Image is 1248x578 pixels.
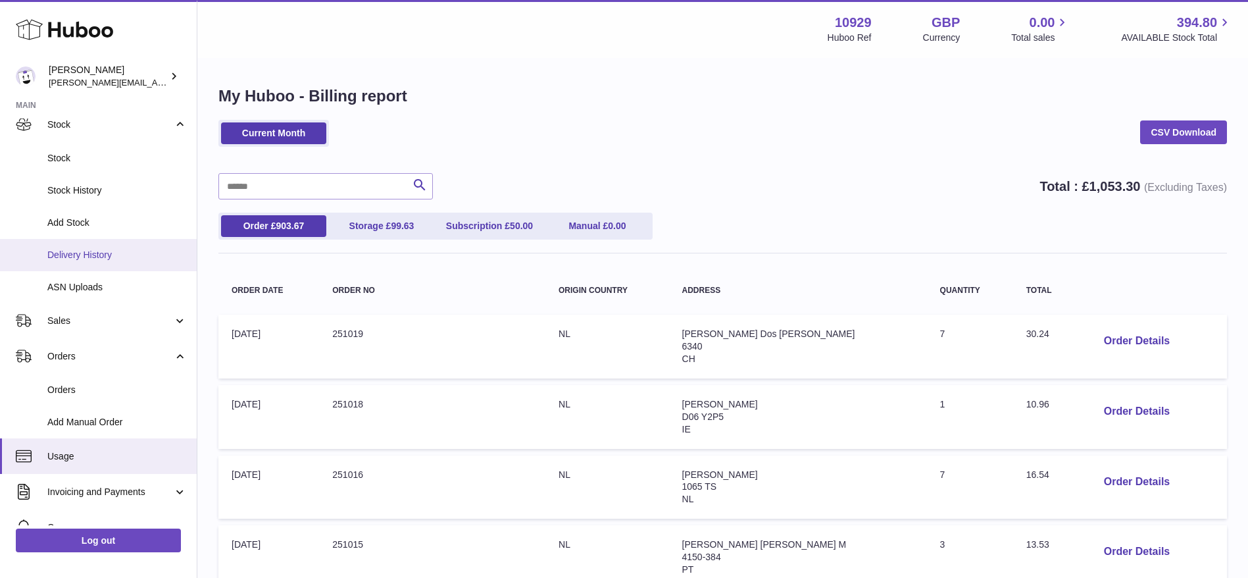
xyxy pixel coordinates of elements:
[47,416,187,429] span: Add Manual Order
[682,469,758,480] span: [PERSON_NAME]
[1121,32,1232,44] span: AVAILABLE Stock Total
[545,456,668,519] td: NL
[1093,469,1180,496] button: Order Details
[682,552,721,562] span: 4150-384
[1093,328,1180,355] button: Order Details
[835,14,872,32] strong: 10929
[1026,399,1049,409] span: 10.96
[1121,14,1232,44] a: 394.80 AVAILABLE Stock Total
[1177,14,1217,32] span: 394.80
[49,77,264,88] span: [PERSON_NAME][EMAIL_ADDRESS][DOMAIN_NAME]
[1030,14,1055,32] span: 0.00
[1011,32,1070,44] span: Total sales
[1013,273,1080,308] th: Total
[1026,469,1049,480] span: 16.54
[47,249,187,261] span: Delivery History
[218,456,319,519] td: [DATE]
[47,486,173,498] span: Invoicing and Payments
[669,273,927,308] th: Address
[47,184,187,197] span: Stock History
[49,64,167,89] div: [PERSON_NAME]
[545,315,668,379] td: NL
[682,424,691,434] span: IE
[927,273,1013,308] th: Quantity
[545,385,668,449] td: NL
[1011,14,1070,44] a: 0.00 Total sales
[218,273,319,308] th: Order Date
[1026,539,1049,550] span: 13.53
[1026,328,1049,339] span: 30.24
[47,118,173,131] span: Stock
[1140,120,1227,144] a: CSV Download
[47,315,173,327] span: Sales
[927,385,1013,449] td: 1
[1093,398,1180,425] button: Order Details
[1144,182,1227,193] span: (Excluding Taxes)
[682,328,855,339] span: [PERSON_NAME] Dos [PERSON_NAME]
[221,122,326,144] a: Current Month
[927,315,1013,379] td: 7
[218,385,319,449] td: [DATE]
[682,399,758,409] span: [PERSON_NAME]
[319,315,545,379] td: 251019
[47,384,187,396] span: Orders
[221,215,326,237] a: Order £903.67
[682,539,847,550] span: [PERSON_NAME] [PERSON_NAME] M
[319,385,545,449] td: 251018
[16,529,181,552] a: Log out
[1093,539,1180,565] button: Order Details
[682,564,694,575] span: PT
[923,32,961,44] div: Currency
[510,221,533,231] span: 50.00
[682,494,694,504] span: NL
[608,221,626,231] span: 0.00
[437,215,542,237] a: Subscription £50.00
[682,411,724,422] span: D06 Y2P5
[218,86,1227,107] h1: My Huboo - Billing report
[47,217,187,229] span: Add Stock
[828,32,872,44] div: Huboo Ref
[927,456,1013,519] td: 7
[391,221,414,231] span: 99.63
[682,354,695,364] span: CH
[276,221,304,231] span: 903.67
[47,521,187,534] span: Cases
[329,215,434,237] a: Storage £99.63
[682,341,703,352] span: 6340
[47,281,187,294] span: ASN Uploads
[545,273,668,308] th: Origin Country
[319,273,545,308] th: Order no
[218,315,319,379] td: [DATE]
[1039,179,1227,194] strong: Total : £
[932,14,960,32] strong: GBP
[545,215,650,237] a: Manual £0.00
[47,450,187,463] span: Usage
[47,350,173,363] span: Orders
[682,481,717,492] span: 1065 TS
[16,66,36,86] img: thomas@otesports.co.uk
[319,456,545,519] td: 251016
[47,152,187,165] span: Stock
[1089,179,1141,194] span: 1,053.30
